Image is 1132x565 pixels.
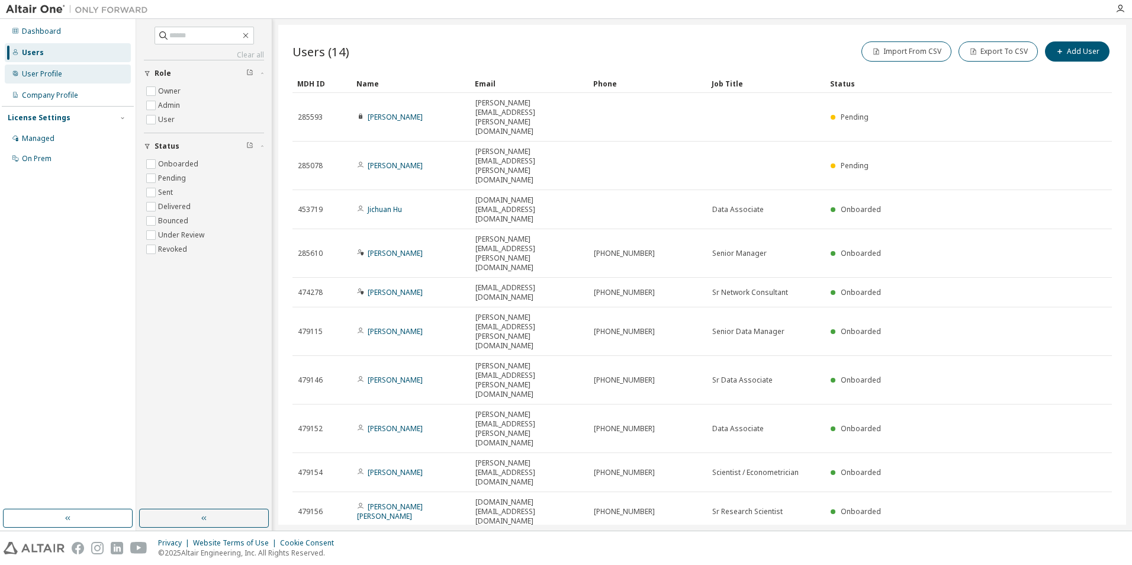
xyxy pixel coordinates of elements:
span: Onboarded [841,204,881,214]
span: Users (14) [292,43,349,60]
span: 285078 [298,161,323,171]
div: Privacy [158,538,193,548]
label: Bounced [158,214,191,228]
div: MDH ID [297,74,347,93]
span: [PHONE_NUMBER] [594,327,655,336]
span: [PERSON_NAME][EMAIL_ADDRESS][DOMAIN_NAME] [475,458,583,487]
span: [EMAIL_ADDRESS][DOMAIN_NAME] [475,283,583,302]
span: [PHONE_NUMBER] [594,249,655,258]
span: [PHONE_NUMBER] [594,468,655,477]
span: Onboarded [841,467,881,477]
div: License Settings [8,113,70,123]
button: Export To CSV [959,41,1038,62]
span: [PHONE_NUMBER] [594,375,655,385]
label: Onboarded [158,157,201,171]
span: 479115 [298,327,323,336]
label: Sent [158,185,175,200]
span: Onboarded [841,375,881,385]
span: Data Associate [712,205,764,214]
div: Phone [593,74,702,93]
div: On Prem [22,154,52,163]
div: User Profile [22,69,62,79]
label: Admin [158,98,182,113]
span: Clear filter [246,69,253,78]
span: [DOMAIN_NAME][EMAIL_ADDRESS][DOMAIN_NAME] [475,497,583,526]
div: Dashboard [22,27,61,36]
img: instagram.svg [91,542,104,554]
span: Scientist / Econometrician [712,468,799,477]
span: [PERSON_NAME][EMAIL_ADDRESS][PERSON_NAME][DOMAIN_NAME] [475,410,583,448]
a: [PERSON_NAME] [368,375,423,385]
div: Managed [22,134,54,143]
span: [PHONE_NUMBER] [594,507,655,516]
a: [PERSON_NAME] [368,326,423,336]
div: Website Terms of Use [193,538,280,548]
div: Email [475,74,584,93]
span: [PERSON_NAME][EMAIL_ADDRESS][PERSON_NAME][DOMAIN_NAME] [475,98,583,136]
a: [PERSON_NAME] [PERSON_NAME] [357,502,423,521]
span: 285593 [298,113,323,122]
div: Name [356,74,465,93]
span: 479152 [298,424,323,434]
button: Role [144,60,264,86]
label: User [158,113,177,127]
a: Clear all [144,50,264,60]
span: Clear filter [246,142,253,151]
span: Onboarded [841,248,881,258]
img: altair_logo.svg [4,542,65,554]
span: Status [155,142,179,151]
span: Onboarded [841,506,881,516]
span: Sr Data Associate [712,375,773,385]
span: 479156 [298,507,323,516]
label: Pending [158,171,188,185]
span: [PERSON_NAME][EMAIL_ADDRESS][PERSON_NAME][DOMAIN_NAME] [475,313,583,351]
p: © 2025 Altair Engineering, Inc. All Rights Reserved. [158,548,341,558]
span: Onboarded [841,287,881,297]
button: Import From CSV [861,41,951,62]
img: youtube.svg [130,542,147,554]
a: [PERSON_NAME] [368,160,423,171]
a: [PERSON_NAME] [368,467,423,477]
img: Altair One [6,4,154,15]
span: 479146 [298,375,323,385]
span: Pending [841,112,869,122]
a: Jichuan Hu [368,204,402,214]
span: 285610 [298,249,323,258]
span: Onboarded [841,326,881,336]
label: Delivered [158,200,193,214]
a: [PERSON_NAME] [368,112,423,122]
span: Onboarded [841,423,881,434]
span: 474278 [298,288,323,297]
span: Sr Network Consultant [712,288,788,297]
span: 479154 [298,468,323,477]
button: Status [144,133,264,159]
span: [PHONE_NUMBER] [594,424,655,434]
span: [PERSON_NAME][EMAIL_ADDRESS][PERSON_NAME][DOMAIN_NAME] [475,361,583,399]
a: [PERSON_NAME] [368,423,423,434]
span: Role [155,69,171,78]
div: Cookie Consent [280,538,341,548]
label: Under Review [158,228,207,242]
span: Senior Data Manager [712,327,784,336]
span: Senior Manager [712,249,767,258]
div: Status [830,74,1050,93]
span: Pending [841,160,869,171]
span: Sr Research Scientist [712,507,783,516]
a: [PERSON_NAME] [368,287,423,297]
span: Data Associate [712,424,764,434]
a: [PERSON_NAME] [368,248,423,258]
span: [PERSON_NAME][EMAIL_ADDRESS][PERSON_NAME][DOMAIN_NAME] [475,235,583,272]
img: linkedin.svg [111,542,123,554]
div: Users [22,48,44,57]
span: [DOMAIN_NAME][EMAIL_ADDRESS][DOMAIN_NAME] [475,195,583,224]
div: Job Title [712,74,821,93]
img: facebook.svg [72,542,84,554]
div: Company Profile [22,91,78,100]
span: [PERSON_NAME][EMAIL_ADDRESS][PERSON_NAME][DOMAIN_NAME] [475,147,583,185]
label: Owner [158,84,183,98]
span: 453719 [298,205,323,214]
label: Revoked [158,242,189,256]
button: Add User [1045,41,1110,62]
span: [PHONE_NUMBER] [594,288,655,297]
